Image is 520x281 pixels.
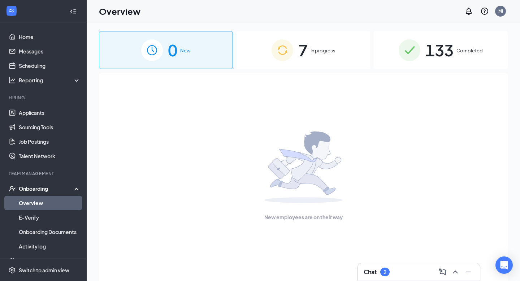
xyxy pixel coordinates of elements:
[19,105,81,120] a: Applicants
[383,269,386,275] div: 2
[19,254,81,268] a: Team
[495,256,513,274] div: Open Intercom Messenger
[19,196,81,210] a: Overview
[456,47,483,54] span: Completed
[464,7,473,16] svg: Notifications
[463,266,474,278] button: Minimize
[450,266,461,278] button: ChevronUp
[480,7,489,16] svg: QuestionInfo
[70,8,77,15] svg: Collapse
[264,213,343,221] span: New employees are on their way
[9,185,16,192] svg: UserCheck
[19,44,81,59] a: Messages
[19,59,81,73] a: Scheduling
[464,268,473,276] svg: Minimize
[9,267,16,274] svg: Settings
[451,268,460,276] svg: ChevronUp
[99,5,140,17] h1: Overview
[498,8,503,14] div: MI
[19,225,81,239] a: Onboarding Documents
[364,268,377,276] h3: Chat
[19,267,69,274] div: Switch to admin view
[19,210,81,225] a: E-Verify
[19,77,81,84] div: Reporting
[19,30,81,44] a: Home
[19,134,81,149] a: Job Postings
[19,185,74,192] div: Onboarding
[425,38,454,62] span: 133
[9,170,79,177] div: Team Management
[180,47,190,54] span: New
[19,239,81,254] a: Activity log
[438,268,447,276] svg: ComposeMessage
[19,120,81,134] a: Sourcing Tools
[19,149,81,163] a: Talent Network
[9,95,79,101] div: Hiring
[311,47,335,54] span: In progress
[8,7,15,14] svg: WorkstreamLogo
[168,38,177,62] span: 0
[9,77,16,84] svg: Analysis
[298,38,308,62] span: 7
[437,266,448,278] button: ComposeMessage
